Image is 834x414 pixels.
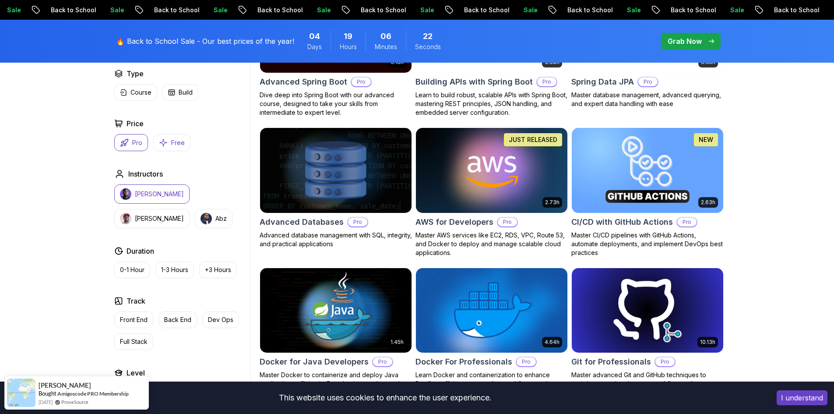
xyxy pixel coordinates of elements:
p: 0-1 Hour [120,265,144,274]
span: Seconds [415,42,441,51]
p: Back to School [250,6,309,14]
p: Back End [164,315,191,324]
p: Sale [412,6,440,14]
p: Course [130,88,151,97]
p: Back to School [146,6,206,14]
p: Master advanced Git and GitHub techniques to optimize your development workflow and collaboration... [571,371,724,397]
p: Pro [677,218,697,226]
p: Pro [517,357,536,366]
p: [PERSON_NAME] [135,214,184,223]
p: Sale [722,6,750,14]
p: Learn to build robust, scalable APIs with Spring Boot, mastering REST principles, JSON handling, ... [415,91,568,117]
h2: Track [127,296,145,306]
p: Advanced database management with SQL, integrity, and practical applications [260,231,412,248]
button: Back End [158,311,197,328]
p: Master database management, advanced querying, and expert data handling with ease [571,91,724,108]
span: [PERSON_NAME] [39,382,91,389]
p: Full Stack [120,337,148,346]
img: instructor img [120,213,131,224]
p: Master CI/CD pipelines with GitHub Actions, automate deployments, and implement DevOps best pract... [571,231,724,257]
h2: Docker for Java Developers [260,356,369,368]
h2: Git for Professionals [571,356,651,368]
p: Pro [352,78,371,86]
button: Pro [114,134,148,151]
p: Dev Ops [208,315,233,324]
button: Course [114,84,157,101]
p: 2.63h [701,199,715,206]
button: instructor img[PERSON_NAME] [114,209,190,228]
span: Bought [39,390,56,397]
p: Grab Now [668,36,702,46]
p: Master Docker to containerize and deploy Java applications efficiently. From basics to advanced J... [260,371,412,406]
img: instructor img [120,188,131,200]
p: NEW [699,135,713,144]
h2: Type [127,68,144,79]
a: CI/CD with GitHub Actions card2.63hNEWCI/CD with GitHub ActionsProMaster CI/CD pipelines with Git... [571,127,724,257]
button: Full Stack [114,333,153,350]
button: Free [153,134,190,151]
p: JUST RELEASED [509,135,557,144]
h2: Advanced Spring Boot [260,76,347,88]
img: Docker for Java Developers card [260,268,412,353]
button: Build [162,84,198,101]
span: Minutes [375,42,397,51]
p: Master AWS services like EC2, RDS, VPC, Route 53, and Docker to deploy and manage scalable cloud ... [415,231,568,257]
p: Sale [102,6,130,14]
p: Build [179,88,193,97]
p: 10.13h [700,339,715,346]
span: 4 Days [309,30,320,42]
p: Back to School [456,6,516,14]
p: 4.64h [545,339,560,346]
img: AWS for Developers card [416,128,567,213]
a: Docker for Java Developers card1.45hDocker for Java DevelopersProMaster Docker to containerize an... [260,268,412,406]
h2: CI/CD with GitHub Actions [571,216,673,228]
button: instructor imgAbz [195,209,232,228]
h2: Instructors [128,169,163,179]
p: Pro [638,78,658,86]
h2: Docker For Professionals [415,356,512,368]
button: instructor img[PERSON_NAME] [114,184,190,204]
button: 0-1 Hour [114,262,150,278]
p: 🔥 Back to School Sale - Our best prices of the year! [116,36,294,46]
p: Back to School [663,6,722,14]
p: Pro [373,357,392,366]
p: Back to School [43,6,102,14]
a: Amigoscode PRO Membership [57,390,129,397]
p: Front End [120,315,148,324]
span: Days [307,42,322,51]
p: Pro [348,218,367,226]
img: Docker For Professionals card [416,268,567,353]
p: Sale [309,6,337,14]
span: Hours [340,42,357,51]
p: +3 Hours [205,265,231,274]
a: Advanced Databases cardAdvanced DatabasesProAdvanced database management with SQL, integrity, and... [260,127,412,248]
h2: Spring Data JPA [571,76,634,88]
p: Back to School [766,6,826,14]
p: Dive deep into Spring Boot with our advanced course, designed to take your skills from intermedia... [260,91,412,117]
p: 1-3 Hours [161,265,188,274]
p: 1.45h [391,339,404,346]
p: Sale [516,6,544,14]
p: Pro [498,218,517,226]
p: Pro [655,357,675,366]
p: Sale [206,6,234,14]
p: Free [171,138,185,147]
span: 22 Seconds [423,30,433,42]
a: Docker For Professionals card4.64hDocker For ProfessionalsProLearn Docker and containerization to... [415,268,568,397]
a: ProveSource [61,398,88,406]
h2: Duration [127,246,154,256]
p: Learn Docker and containerization to enhance DevOps efficiency, streamline workflows, and improve... [415,371,568,397]
button: +3 Hours [199,262,237,278]
span: 6 Minutes [380,30,391,42]
a: Git for Professionals card10.13hGit for ProfessionalsProMaster advanced Git and GitHub techniques... [571,268,724,397]
img: instructor img [201,213,212,224]
img: Advanced Databases card [260,128,412,213]
h2: Level [127,368,145,378]
p: [PERSON_NAME] [135,190,184,198]
button: Front End [114,311,153,328]
h2: Building APIs with Spring Boot [415,76,533,88]
h2: AWS for Developers [415,216,493,228]
img: CI/CD with GitHub Actions card [572,128,723,213]
button: 1-3 Hours [155,262,194,278]
span: 19 Hours [344,30,352,42]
